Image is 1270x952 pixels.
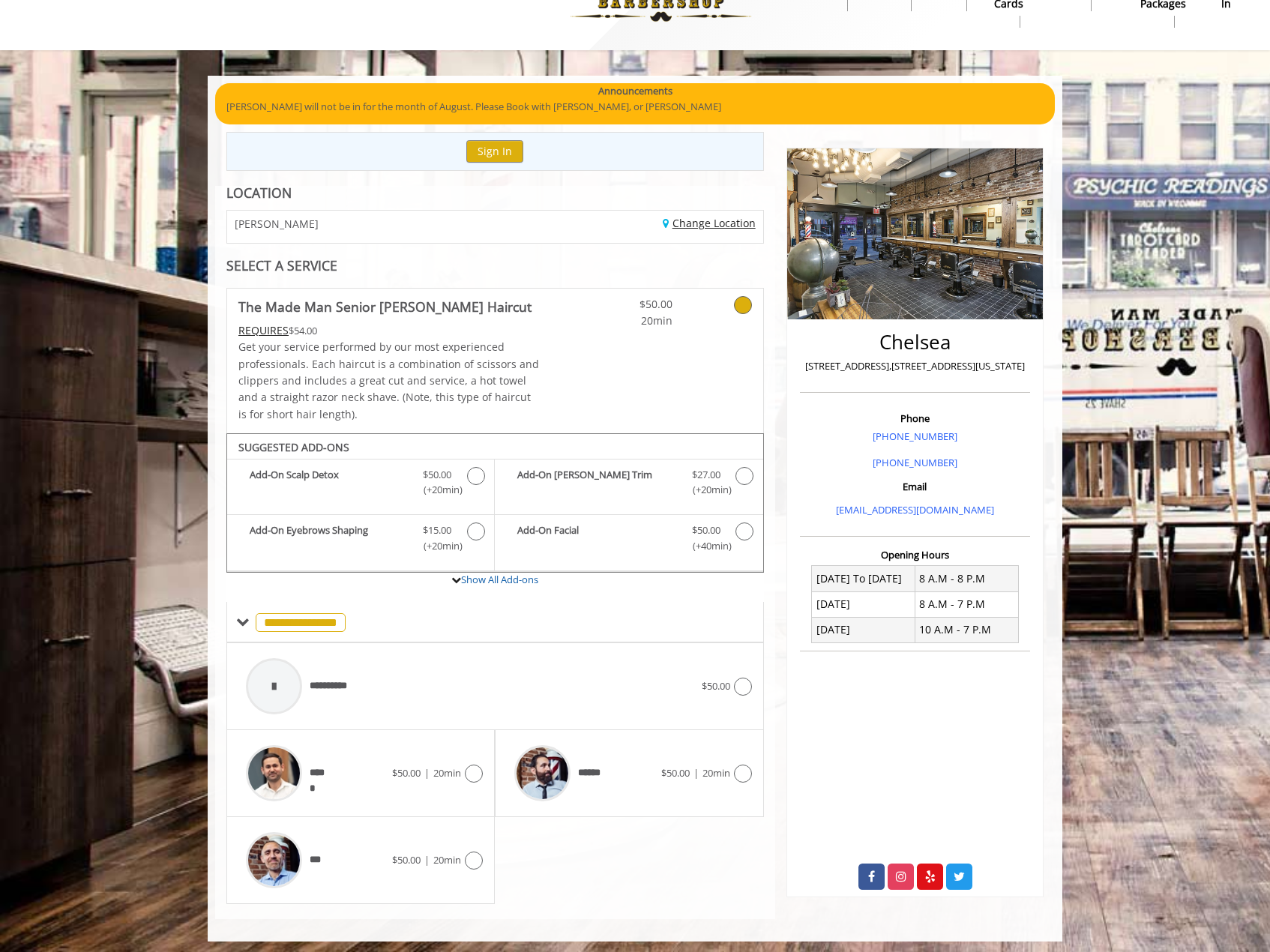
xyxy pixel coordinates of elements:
span: 20min [433,853,461,867]
div: The Made Man Senior Barber Haircut Add-onS [226,433,764,573]
span: | [424,766,430,780]
label: Add-On Facial [502,522,755,558]
a: Change Location [663,216,756,230]
p: [PERSON_NAME] will not be in for the month of August. Please Book with [PERSON_NAME], or [PERSON_... [226,99,1044,115]
td: [DATE] To [DATE] [812,566,915,591]
b: The Made Man Senior [PERSON_NAME] Haircut [238,296,532,317]
span: $50.00 [584,296,672,313]
p: Get your service performed by our most experienced professionals. Each haircut is a combination o... [238,339,540,423]
span: $50.00 [702,679,730,693]
h3: Opening Hours [800,549,1030,560]
td: 8 A.M - 7 P.M [915,591,1018,617]
span: [PERSON_NAME] [235,218,319,229]
span: $50.00 [661,766,690,780]
span: 20min [584,313,672,329]
b: Announcements [598,83,672,99]
td: [DATE] [812,591,915,617]
p: [STREET_ADDRESS],[STREET_ADDRESS][US_STATE] [804,358,1026,374]
span: 20min [702,766,730,780]
div: $54.00 [238,322,540,339]
h3: Phone [804,413,1026,424]
a: [PHONE_NUMBER] [873,430,957,443]
span: This service needs some Advance to be paid before we block your appointment [238,323,289,337]
div: SELECT A SERVICE [226,259,764,273]
span: $27.00 [692,467,720,483]
span: $50.00 [692,522,720,538]
td: 8 A.M - 8 P.M [915,566,1018,591]
label: Add-On Scalp Detox [235,467,487,502]
a: [EMAIL_ADDRESS][DOMAIN_NAME] [836,503,994,516]
b: Add-On Eyebrows Shaping [250,522,408,554]
span: $15.00 [423,522,451,538]
a: [PHONE_NUMBER] [873,456,957,469]
span: (+20min ) [415,482,460,498]
h3: Email [804,481,1026,492]
span: $50.00 [392,853,421,867]
span: $50.00 [392,766,421,780]
span: $50.00 [423,467,451,483]
label: Add-On Eyebrows Shaping [235,522,487,558]
td: 10 A.M - 7 P.M [915,617,1018,642]
button: Sign In [466,140,523,162]
b: Add-On Facial [517,522,676,554]
b: LOCATION [226,184,292,202]
td: [DATE] [812,617,915,642]
span: (+20min ) [684,482,728,498]
label: Add-On Beard Trim [502,467,755,502]
span: (+40min ) [684,538,728,554]
b: Add-On Scalp Detox [250,467,408,498]
span: (+20min ) [415,538,460,554]
b: Add-On [PERSON_NAME] Trim [517,467,676,498]
h2: Chelsea [804,331,1026,353]
a: Show All Add-ons [461,573,538,586]
span: | [424,853,430,867]
span: | [693,766,699,780]
span: 20min [433,766,461,780]
b: SUGGESTED ADD-ONS [238,440,349,454]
